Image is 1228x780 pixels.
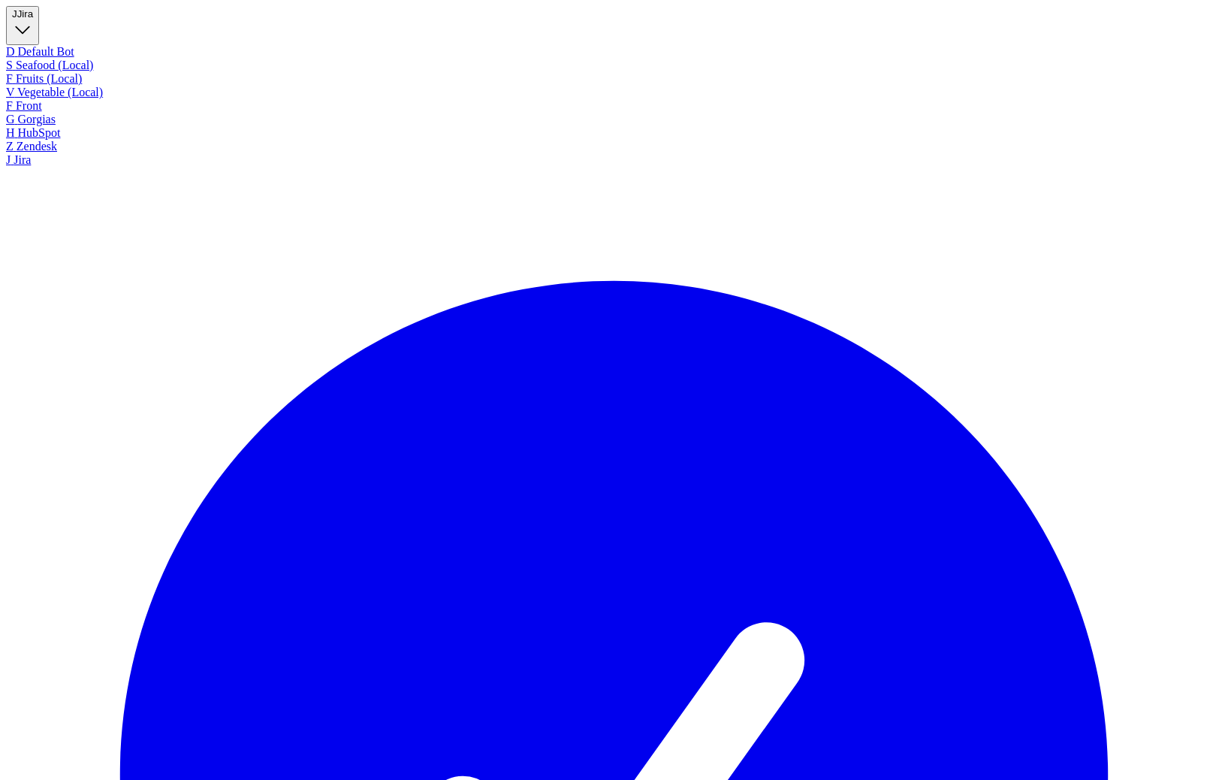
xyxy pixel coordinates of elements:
[6,99,1222,113] div: Front
[6,140,14,153] span: Z
[6,113,1222,126] div: Gorgias
[6,140,1222,153] div: Zendesk
[6,86,1222,99] div: Vegetable (Local)
[6,45,1222,59] div: Default Bot
[6,153,1222,167] div: Jira
[17,8,33,20] span: Jira
[6,113,15,125] span: G
[6,59,1222,72] div: Seafood (Local)
[6,59,13,71] span: S
[6,126,15,139] span: H
[6,6,39,45] button: JJira
[12,8,17,20] span: J
[6,126,1222,140] div: HubSpot
[6,72,1222,86] div: Fruits (Local)
[6,86,14,98] span: V
[6,45,15,58] span: D
[6,72,13,85] span: F
[6,99,13,112] span: F
[6,153,11,166] span: J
